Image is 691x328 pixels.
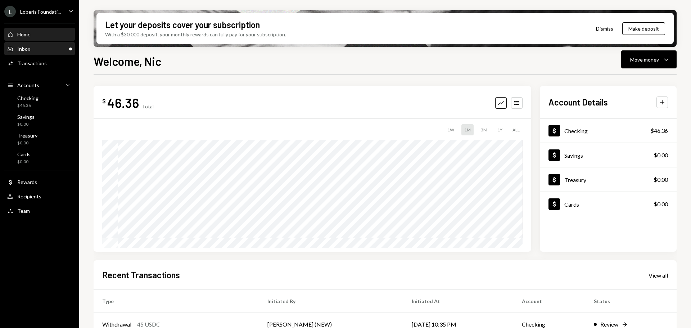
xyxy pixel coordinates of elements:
[630,56,659,63] div: Move money
[4,130,75,148] a: Treasury$0.00
[102,98,106,105] div: $
[102,269,180,281] h2: Recent Transactions
[17,208,30,214] div: Team
[17,151,31,157] div: Cards
[403,290,513,313] th: Initiated At
[564,201,579,208] div: Cards
[17,95,39,101] div: Checking
[494,124,505,135] div: 1Y
[649,272,668,279] div: View all
[17,103,39,109] div: $46.36
[17,121,35,127] div: $0.00
[4,28,75,41] a: Home
[105,19,260,31] div: Let your deposits cover your subscription
[650,126,668,135] div: $46.36
[654,175,668,184] div: $0.00
[540,192,677,216] a: Cards$0.00
[540,167,677,192] a: Treasury$0.00
[17,46,30,52] div: Inbox
[4,93,75,110] a: Checking$46.36
[444,124,457,135] div: 1W
[17,132,37,139] div: Treasury
[17,140,37,146] div: $0.00
[622,22,665,35] button: Make deposit
[4,112,75,129] a: Savings$0.00
[510,124,523,135] div: ALL
[94,54,161,68] h1: Welcome, Nic
[17,179,37,185] div: Rewards
[17,159,31,165] div: $0.00
[17,114,35,120] div: Savings
[540,118,677,143] a: Checking$46.36
[259,290,403,313] th: Initiated By
[4,149,75,166] a: Cards$0.00
[105,31,286,38] div: With a $30,000 deposit, your monthly rewards can fully pay for your subscription.
[17,31,31,37] div: Home
[654,151,668,159] div: $0.00
[4,204,75,217] a: Team
[513,290,585,313] th: Account
[4,190,75,203] a: Recipients
[20,9,61,15] div: Loberis Foundati...
[4,175,75,188] a: Rewards
[17,193,41,199] div: Recipients
[17,82,39,88] div: Accounts
[564,152,583,159] div: Savings
[540,143,677,167] a: Savings$0.00
[564,176,586,183] div: Treasury
[4,6,16,17] div: L
[142,103,154,109] div: Total
[107,95,139,111] div: 46.36
[654,200,668,208] div: $0.00
[478,124,490,135] div: 3M
[4,42,75,55] a: Inbox
[548,96,608,108] h2: Account Details
[4,78,75,91] a: Accounts
[94,290,259,313] th: Type
[564,127,588,134] div: Checking
[621,50,677,68] button: Move money
[649,271,668,279] a: View all
[4,57,75,69] a: Transactions
[587,20,622,37] button: Dismiss
[17,60,47,66] div: Transactions
[585,290,677,313] th: Status
[461,124,474,135] div: 1M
